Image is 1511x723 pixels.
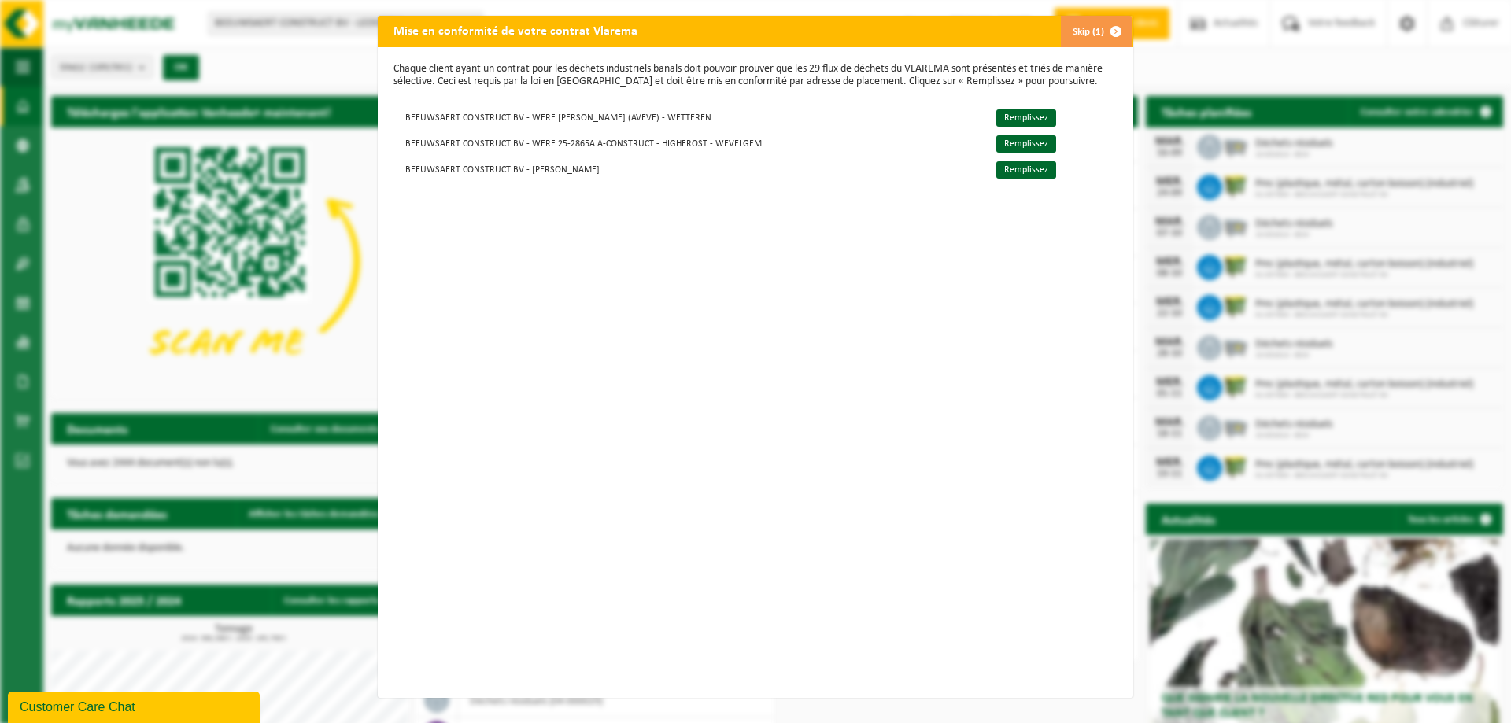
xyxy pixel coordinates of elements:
[393,63,1118,88] p: Chaque client ayant un contrat pour les déchets industriels banals doit pouvoir prouver que les 2...
[1060,16,1132,47] button: Skip (1)
[393,156,983,182] td: BEEUWSAERT CONSTRUCT BV - [PERSON_NAME]
[996,135,1056,153] a: Remplissez
[996,109,1056,127] a: Remplissez
[378,16,653,46] h2: Mise en conformité de votre contrat Vlarema
[996,161,1056,179] a: Remplissez
[393,104,983,130] td: BEEUWSAERT CONSTRUCT BV - WERF [PERSON_NAME] (AVEVE) - WETTEREN
[393,130,983,156] td: BEEUWSAERT CONSTRUCT BV - WERF 25-2865A A-CONSTRUCT - HIGHFROST - WEVELGEM
[8,688,263,723] iframe: chat widget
